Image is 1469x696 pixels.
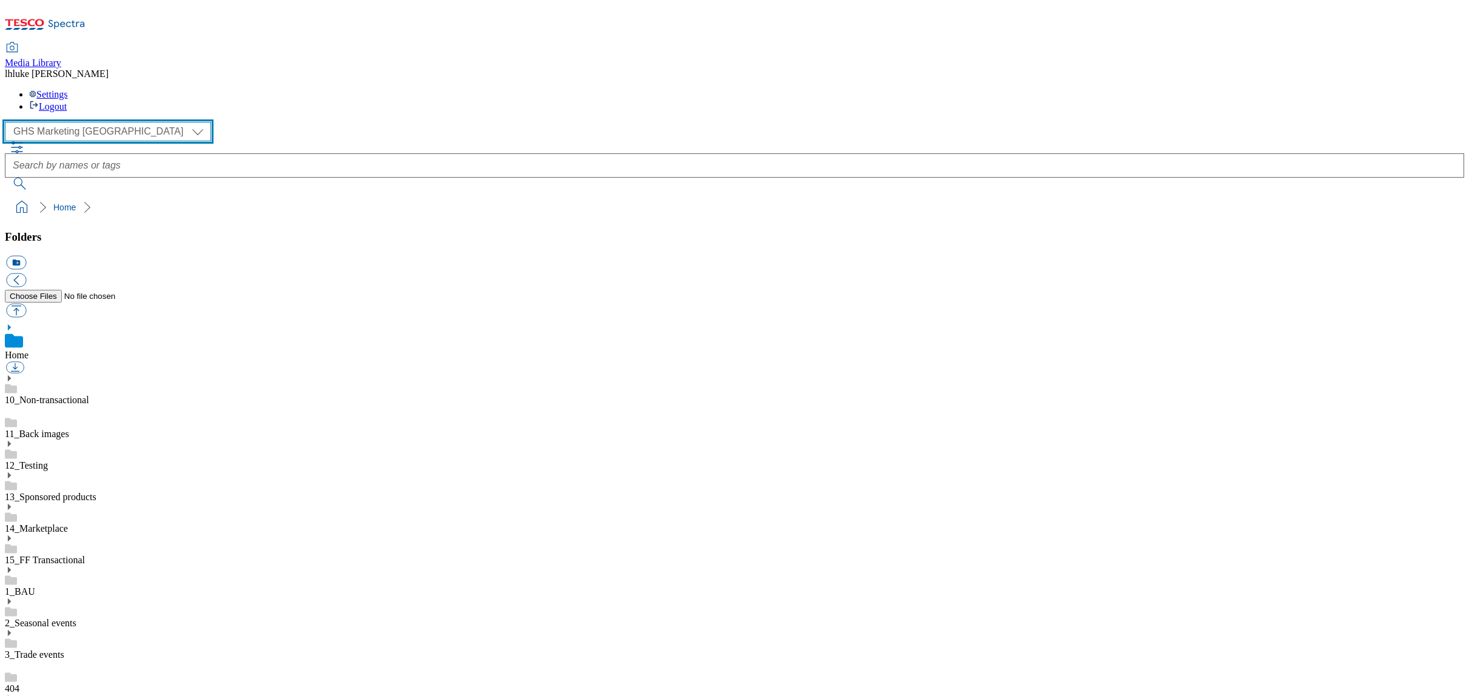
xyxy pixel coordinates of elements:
[29,89,68,99] a: Settings
[29,101,67,112] a: Logout
[53,202,76,212] a: Home
[12,198,32,217] a: home
[5,492,96,502] a: 13_Sponsored products
[5,683,19,694] a: 404
[5,649,64,660] a: 3_Trade events
[12,69,109,79] span: luke [PERSON_NAME]
[5,69,12,79] span: lh
[5,429,69,439] a: 11_Back images
[5,230,1464,244] h3: Folders
[5,586,35,597] a: 1_BAU
[5,460,48,470] a: 12_Testing
[5,196,1464,219] nav: breadcrumb
[5,350,29,360] a: Home
[5,555,85,565] a: 15_FF Transactional
[5,523,68,534] a: 14_Marketplace
[5,58,61,68] span: Media Library
[5,43,61,69] a: Media Library
[5,153,1464,178] input: Search by names or tags
[5,618,76,628] a: 2_Seasonal events
[5,395,89,405] a: 10_Non-transactional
